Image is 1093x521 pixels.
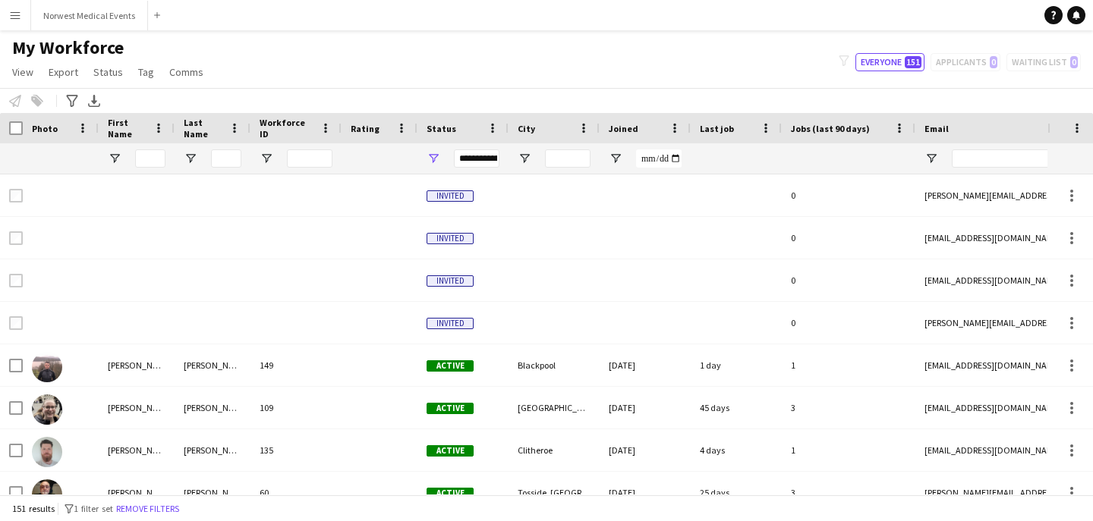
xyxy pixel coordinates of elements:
span: Active [427,403,474,414]
input: Row Selection is disabled for this row (unchecked) [9,316,23,330]
span: Active [427,445,474,457]
span: City [518,123,535,134]
img: Aimee Johnson [32,394,62,425]
app-action-btn: Advanced filters [63,92,81,110]
div: Blackpool [509,344,600,386]
span: Invited [427,190,474,202]
div: 3 [782,387,915,428]
div: [PERSON_NAME] [99,387,175,428]
span: My Workforce [12,36,124,59]
div: [PERSON_NAME] [175,387,250,428]
div: 109 [250,387,342,428]
div: 149 [250,344,342,386]
app-action-btn: Export XLSX [85,92,103,110]
div: 1 [782,429,915,471]
span: Email [924,123,949,134]
div: [DATE] [600,387,691,428]
input: Joined Filter Input [636,149,682,168]
div: 1 day [691,344,782,386]
div: 1 [782,344,915,386]
span: Workforce ID [260,117,314,140]
div: 0 [782,174,915,216]
img: Adam Sharif [32,352,62,382]
span: Status [427,123,456,134]
input: Row Selection is disabled for this row (unchecked) [9,274,23,287]
div: 3 [782,472,915,513]
div: [DATE] [600,344,691,386]
div: 45 days [691,387,782,428]
input: Row Selection is disabled for this row (unchecked) [9,189,23,202]
img: Alex Poulson [32,437,62,467]
div: 0 [782,302,915,344]
button: Open Filter Menu [108,152,121,165]
span: Invited [427,318,474,329]
button: Open Filter Menu [924,152,938,165]
img: Alexander Murphy [32,479,62,510]
span: Invited [427,275,474,287]
span: First Name [108,117,147,140]
div: [PERSON_NAME] [99,344,175,386]
div: 0 [782,259,915,301]
span: Status [93,65,123,79]
span: Active [427,488,474,499]
span: Joined [609,123,638,134]
div: [PERSON_NAME] [99,429,175,471]
button: Norwest Medical Events [31,1,148,30]
div: 135 [250,429,342,471]
a: Comms [163,62,209,82]
div: [GEOGRAPHIC_DATA] [509,387,600,428]
input: First Name Filter Input [135,149,165,168]
div: 25 days [691,472,782,513]
span: Comms [169,65,203,79]
span: Last Name [184,117,223,140]
div: [DATE] [600,429,691,471]
span: View [12,65,33,79]
div: 60 [250,472,342,513]
button: Open Filter Menu [260,152,273,165]
span: 151 [905,56,921,68]
button: Open Filter Menu [427,152,440,165]
span: Tag [138,65,154,79]
input: Row Selection is disabled for this row (unchecked) [9,231,23,245]
div: [PERSON_NAME] [99,472,175,513]
input: Workforce ID Filter Input [287,149,332,168]
span: Photo [32,123,58,134]
input: City Filter Input [545,149,591,168]
a: Export [43,62,84,82]
span: Export [49,65,78,79]
button: Open Filter Menu [518,152,531,165]
div: Clitheroe [509,429,600,471]
a: Tag [132,62,160,82]
button: Remove filters [113,501,182,517]
div: 4 days [691,429,782,471]
div: [PERSON_NAME] [175,344,250,386]
span: 1 filter set [74,503,113,514]
span: Jobs (last 90 days) [791,123,870,134]
div: [DATE] [600,472,691,513]
div: [PERSON_NAME] [175,429,250,471]
div: Tosside, [GEOGRAPHIC_DATA] [509,472,600,513]
a: Status [87,62,129,82]
span: Rating [351,123,380,134]
input: Last Name Filter Input [211,149,241,168]
button: Open Filter Menu [609,152,622,165]
div: [PERSON_NAME] [175,472,250,513]
span: Active [427,360,474,372]
span: Invited [427,233,474,244]
a: View [6,62,39,82]
button: Open Filter Menu [184,152,197,165]
span: Last job [700,123,734,134]
button: Everyone151 [855,53,924,71]
div: 0 [782,217,915,259]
